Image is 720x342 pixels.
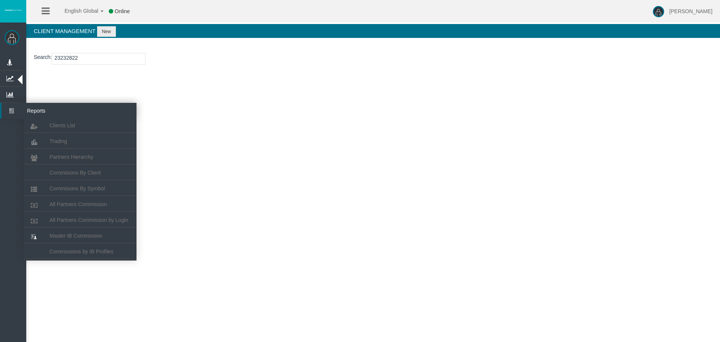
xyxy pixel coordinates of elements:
a: Reports [1,103,136,119]
a: Clients List [24,119,136,132]
span: Master IB Commission [49,233,102,239]
a: Commissions by IB Profiles [24,245,136,258]
span: English Global [55,8,98,14]
label: Search [34,53,50,62]
span: [PERSON_NAME] [669,8,712,14]
span: Commisions By Symbol [49,185,105,191]
a: All Partners Commission [24,197,136,211]
span: Partners Hierarchy [49,154,93,160]
span: Reports [21,103,95,119]
a: Commisions By Client [24,166,136,179]
a: Commisions By Symbol [24,182,136,195]
span: Online [115,8,130,14]
button: New [97,26,116,37]
span: Clients List [49,122,75,128]
a: Master IB Commission [24,229,136,243]
img: logo.svg [4,9,22,12]
span: Client Management [34,28,95,34]
img: user-image [653,6,664,17]
span: All Partners Commission by Login [49,217,128,223]
span: Trading [49,138,67,144]
span: All Partners Commission [49,201,107,207]
span: Commisions By Client [49,170,101,176]
span: Commissions by IB Profiles [49,249,113,255]
a: Trading [24,134,136,148]
a: Partners Hierarchy [24,150,136,164]
a: All Partners Commission by Login [24,213,136,227]
p: : [34,53,712,65]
